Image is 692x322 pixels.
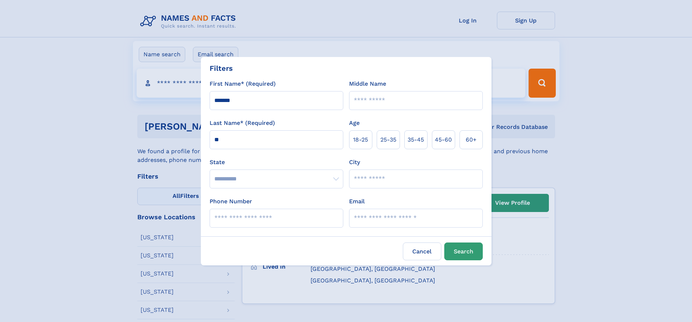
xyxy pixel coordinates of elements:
label: Phone Number [210,197,252,206]
label: State [210,158,343,167]
label: Age [349,119,360,127]
span: 45‑60 [435,135,452,144]
label: First Name* (Required) [210,80,276,88]
label: Middle Name [349,80,386,88]
label: Last Name* (Required) [210,119,275,127]
button: Search [444,242,483,260]
span: 25‑35 [380,135,396,144]
span: 60+ [466,135,477,144]
div: Filters [210,63,233,74]
label: City [349,158,360,167]
span: 18‑25 [353,135,368,144]
label: Cancel [403,242,441,260]
label: Email [349,197,365,206]
span: 35‑45 [408,135,424,144]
